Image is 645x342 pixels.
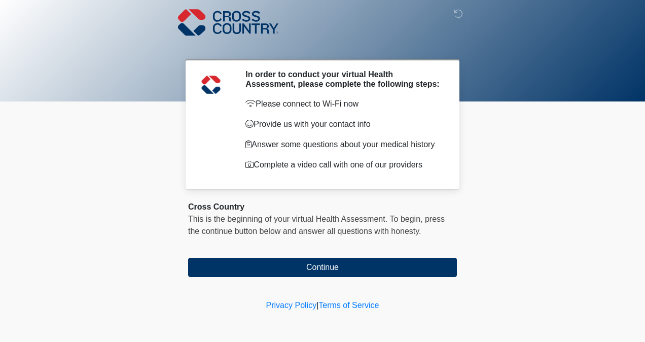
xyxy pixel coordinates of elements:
[245,118,442,130] p: Provide us with your contact info
[316,301,318,310] a: |
[188,215,445,235] span: press the continue button below and answer all questions with honesty.
[245,70,442,89] h2: In order to conduct your virtual Health Assessment, please complete the following steps:
[245,98,442,110] p: Please connect to Wi-Fi now
[318,301,379,310] a: Terms of Service
[181,37,464,55] h1: ‎ ‎ ‎
[196,70,226,100] img: Agent Avatar
[188,258,457,277] button: Continue
[245,139,442,151] p: Answer some questions about your medical history
[188,215,387,223] span: This is the beginning of your virtual Health Assessment.
[245,159,442,171] p: Complete a video call with one of our providers
[178,8,278,37] img: Cross Country Logo
[390,215,425,223] span: To begin,
[188,201,457,213] div: Cross Country
[266,301,317,310] a: Privacy Policy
